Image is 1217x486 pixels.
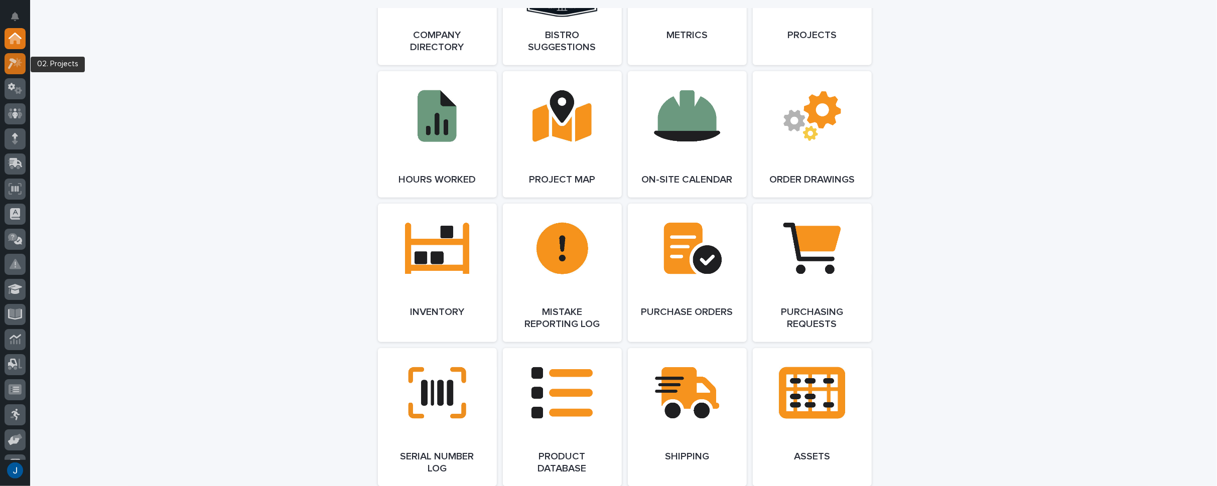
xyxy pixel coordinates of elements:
a: Purchasing Requests [753,204,872,342]
a: On-Site Calendar [628,71,747,198]
a: Purchase Orders [628,204,747,342]
div: Notifications [13,12,26,28]
a: Inventory [378,204,497,342]
button: Notifications [5,6,26,27]
a: Project Map [503,71,622,198]
a: Mistake Reporting Log [503,204,622,342]
a: Hours Worked [378,71,497,198]
button: users-avatar [5,460,26,481]
a: Order Drawings [753,71,872,198]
